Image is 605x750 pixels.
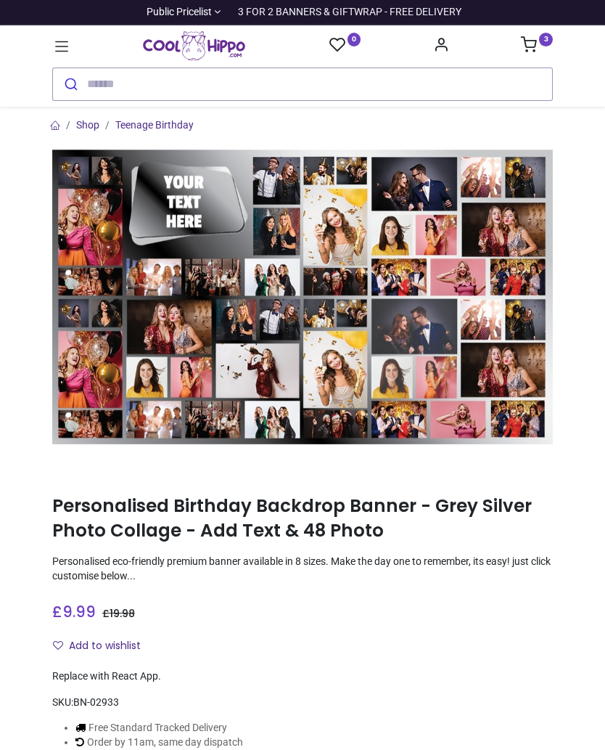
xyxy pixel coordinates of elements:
span: 19.98 [110,606,135,621]
sup: 0 [347,33,361,46]
a: Shop [76,119,99,131]
i: Add to wishlist [53,640,63,651]
span: Public Pricelist [147,5,212,20]
div: 3 FOR 2 BANNERS & GIFTWRAP - FREE DELIVERY [238,5,461,20]
div: Replace with React App. [52,669,553,684]
a: Public Pricelist [144,5,221,20]
a: Account Info [433,41,449,52]
img: Personalised Birthday Backdrop Banner - Grey Silver Photo Collage - Add Text & 48 Photo [52,150,553,444]
h1: Personalised Birthday Backdrop Banner - Grey Silver Photo Collage - Add Text & 48 Photo [52,494,553,544]
img: Cool Hippo [143,31,245,60]
a: 0 [329,36,361,54]
button: Submit [53,68,87,100]
span: £ [52,601,96,622]
li: Free Standard Tracked Delivery [75,721,279,735]
button: Add to wishlistAdd to wishlist [52,634,153,659]
span: BN-02933 [73,696,119,708]
a: Teenage Birthday [115,119,194,131]
span: £ [102,606,135,621]
li: Order by 11am, same day dispatch [75,735,279,750]
a: 3 [521,41,553,52]
a: Logo of Cool Hippo [143,31,245,60]
sup: 3 [539,33,553,46]
span: 9.99 [62,601,96,622]
p: Personalised eco-friendly premium banner available in 8 sizes. Make the day one to remember, its ... [52,555,553,583]
div: SKU: [52,696,553,710]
